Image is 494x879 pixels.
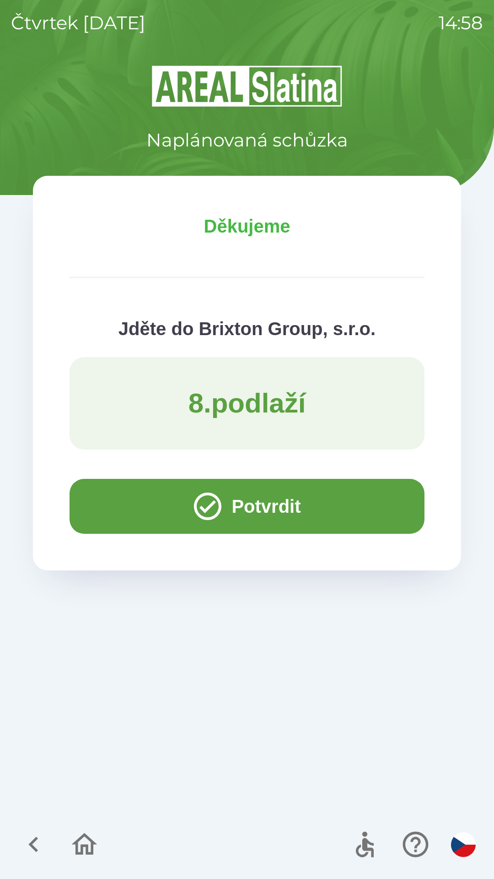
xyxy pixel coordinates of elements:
[146,126,348,154] p: Naplánovaná schůzka
[451,832,476,857] img: cs flag
[33,64,461,108] img: Logo
[188,386,306,420] p: 8 . podlaží
[70,212,424,240] p: Děkujeme
[439,9,483,37] p: 14:58
[70,479,424,534] button: Potvrdit
[70,315,424,342] p: Jděte do Brixton Group, s.r.o.
[11,9,145,37] p: čtvrtek [DATE]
